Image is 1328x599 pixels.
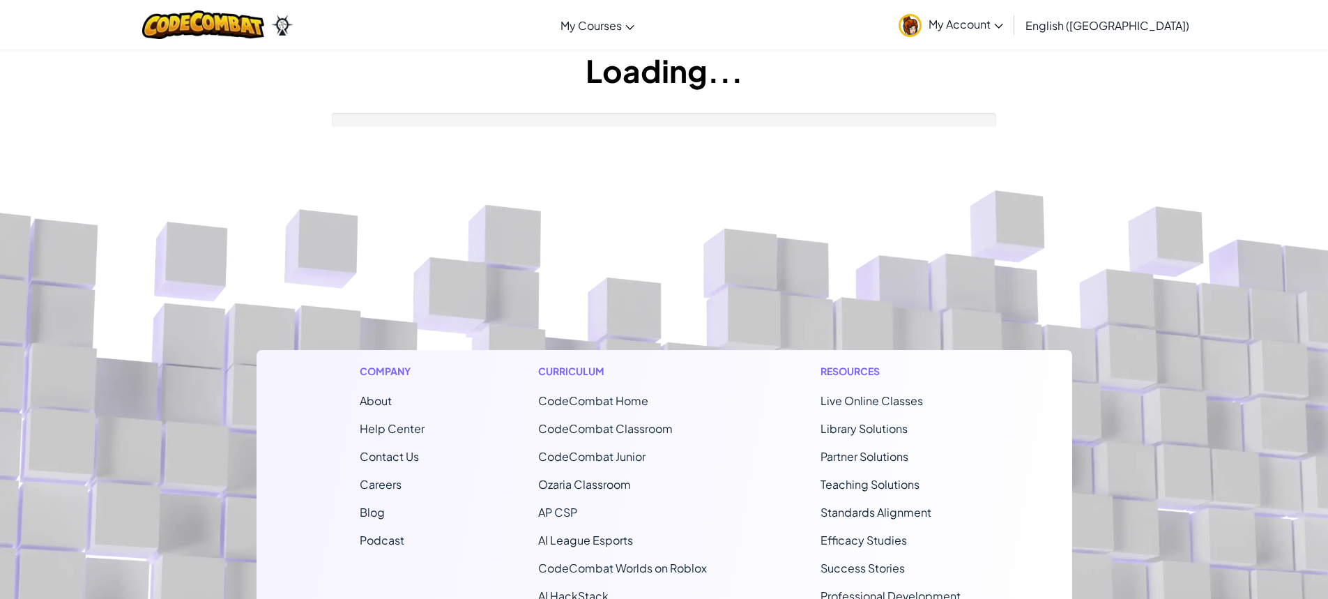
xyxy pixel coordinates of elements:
a: Library Solutions [821,421,908,436]
a: My Account [892,3,1010,47]
img: avatar [899,14,922,37]
a: About [360,393,392,408]
span: Contact Us [360,449,419,464]
img: CodeCombat logo [142,10,264,39]
a: Live Online Classes [821,393,923,408]
a: Efficacy Studies [821,533,907,547]
a: English ([GEOGRAPHIC_DATA]) [1018,6,1196,44]
a: Teaching Solutions [821,477,919,492]
a: My Courses [554,6,641,44]
a: Podcast [360,533,404,547]
a: Blog [360,505,385,520]
a: Ozaria Classroom [538,477,631,492]
a: CodeCombat Classroom [538,421,673,436]
a: AP CSP [538,505,577,520]
h1: Company [360,364,425,379]
h1: Curriculum [538,364,707,379]
a: Partner Solutions [821,449,908,464]
span: English ([GEOGRAPHIC_DATA]) [1025,18,1189,33]
a: CodeCombat Junior [538,449,646,464]
a: Success Stories [821,561,905,575]
span: CodeCombat Home [538,393,648,408]
a: AI League Esports [538,533,633,547]
a: Careers [360,477,402,492]
a: Standards Alignment [821,505,931,520]
a: CodeCombat Worlds on Roblox [538,561,707,575]
a: Help Center [360,421,425,436]
h1: Resources [821,364,969,379]
span: My Account [929,17,1003,31]
span: My Courses [560,18,622,33]
img: Ozaria [271,15,293,36]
